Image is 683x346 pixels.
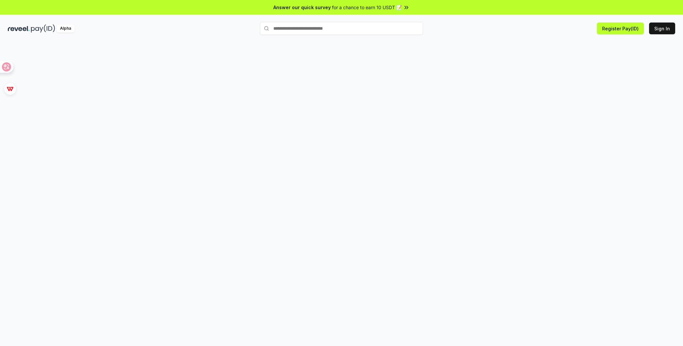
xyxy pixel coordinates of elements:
[56,24,75,33] div: Alpha
[649,23,675,34] button: Sign In
[597,23,644,34] button: Register Pay(ID)
[332,4,402,11] span: for a chance to earn 10 USDT 📝
[31,24,55,33] img: pay_id
[273,4,331,11] span: Answer our quick survey
[8,24,30,33] img: reveel_dark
